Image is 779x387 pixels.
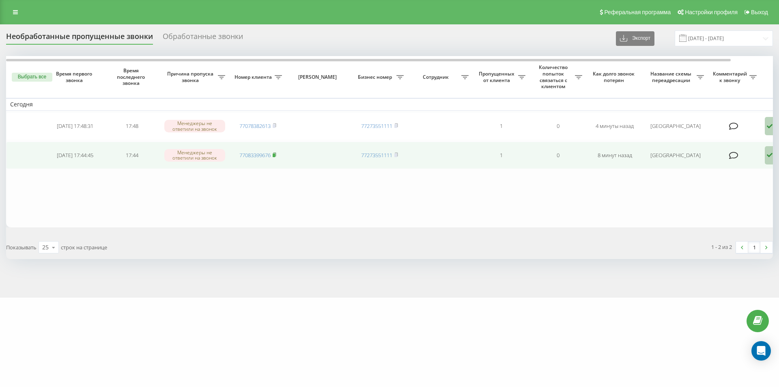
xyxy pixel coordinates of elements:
div: Обработанные звонки [163,32,243,45]
span: Выход [751,9,768,15]
div: 1 - 2 из 2 [711,243,732,251]
td: 17:44 [103,142,160,169]
span: Как долго звонок потерян [593,71,637,83]
div: Open Intercom Messenger [751,341,771,361]
button: Выбрать все [12,73,52,82]
a: 1 [748,242,760,253]
td: 0 [529,112,586,140]
span: Номер клиента [233,74,275,80]
td: 4 минуты назад [586,112,643,140]
span: Пропущенных от клиента [477,71,518,83]
span: [PERSON_NAME] [293,74,344,80]
td: [DATE] 17:44:45 [47,142,103,169]
span: Настройки профиля [685,9,738,15]
span: Бизнес номер [355,74,396,80]
a: 77083399676 [239,151,271,159]
td: [GEOGRAPHIC_DATA] [643,142,708,169]
div: Менеджеры не ответили на звонок [164,120,225,132]
td: 1 [473,142,529,169]
span: Комментарий к звонку [712,71,749,83]
span: Реферальная программа [604,9,671,15]
td: [GEOGRAPHIC_DATA] [643,112,708,140]
span: Показывать [6,244,37,251]
button: Экспорт [616,31,654,46]
div: Менеджеры не ответили на звонок [164,149,225,161]
span: Название схемы переадресации [647,71,697,83]
span: Количество попыток связаться с клиентом [534,64,575,89]
td: 0 [529,142,586,169]
div: 25 [42,243,49,251]
span: Причина пропуска звонка [164,71,218,83]
td: 1 [473,112,529,140]
a: 77078382613 [239,122,271,130]
span: Время последнего звонка [110,67,154,86]
span: Сотрудник [412,74,461,80]
td: 8 минут назад [586,142,643,169]
div: Необработанные пропущенные звонки [6,32,153,45]
a: 77273551111 [361,122,392,130]
a: 77273551111 [361,151,392,159]
span: строк на странице [61,244,107,251]
td: [DATE] 17:48:31 [47,112,103,140]
span: Время первого звонка [53,71,97,83]
td: 17:48 [103,112,160,140]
